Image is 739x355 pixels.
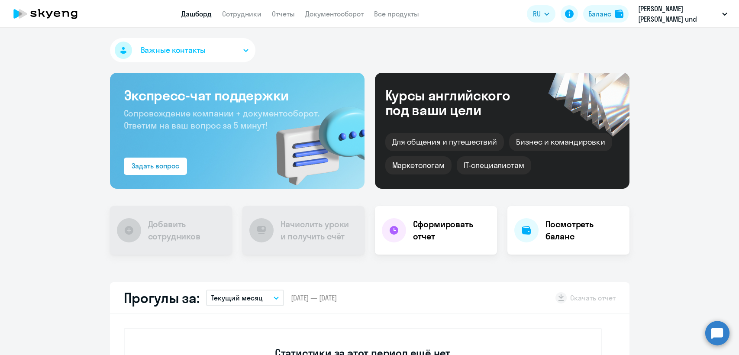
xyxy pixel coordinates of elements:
[588,9,611,19] div: Баланс
[132,161,179,171] div: Задать вопрос
[533,9,541,19] span: RU
[638,3,719,24] p: [PERSON_NAME] [PERSON_NAME] und Industrietechnik GmbH, LTITC prepay-[PERSON_NAME] Transit Systems...
[222,10,261,18] a: Сотрудники
[385,156,452,174] div: Маркетологам
[124,87,351,104] h3: Экспресс-чат поддержки
[110,38,255,62] button: Важные контакты
[527,5,555,23] button: RU
[206,290,284,306] button: Текущий месяц
[545,218,623,242] h4: Посмотреть баланс
[457,156,531,174] div: IT-специалистам
[281,218,356,242] h4: Начислить уроки и получить счёт
[124,158,187,175] button: Задать вопрос
[305,10,364,18] a: Документооборот
[148,218,225,242] h4: Добавить сотрудников
[413,218,490,242] h4: Сформировать отчет
[509,133,612,151] div: Бизнес и командировки
[124,108,319,131] span: Сопровождение компании + документооборот. Ответим на ваш вопрос за 5 минут!
[615,10,623,18] img: balance
[385,88,533,117] div: Курсы английского под ваши цели
[385,133,504,151] div: Для общения и путешествий
[124,289,200,307] h2: Прогулы за:
[634,3,732,24] button: [PERSON_NAME] [PERSON_NAME] und Industrietechnik GmbH, LTITC prepay-[PERSON_NAME] Transit Systems...
[374,10,419,18] a: Все продукты
[264,91,365,189] img: bg-img
[583,5,629,23] button: Балансbalance
[141,45,206,56] span: Важные контакты
[291,293,337,303] span: [DATE] — [DATE]
[272,10,295,18] a: Отчеты
[181,10,212,18] a: Дашборд
[211,293,263,303] p: Текущий месяц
